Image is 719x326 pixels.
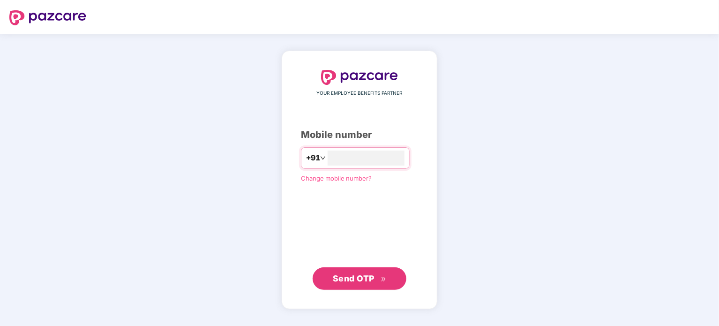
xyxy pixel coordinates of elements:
[321,70,398,85] img: logo
[333,273,374,283] span: Send OTP
[306,152,320,164] span: +91
[301,174,372,182] a: Change mobile number?
[320,155,326,161] span: down
[381,276,387,282] span: double-right
[9,10,86,25] img: logo
[301,128,418,142] div: Mobile number
[313,267,406,290] button: Send OTPdouble-right
[317,90,403,97] span: YOUR EMPLOYEE BENEFITS PARTNER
